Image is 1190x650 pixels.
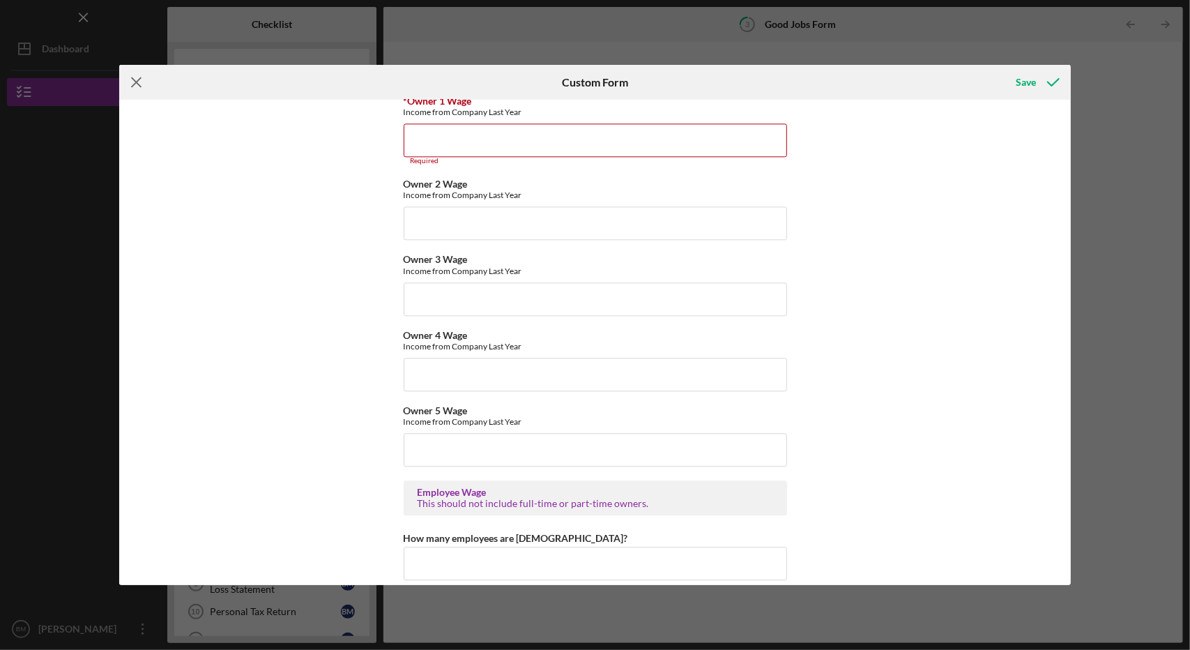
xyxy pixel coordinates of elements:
label: Owner 5 Wage [404,405,468,416]
button: Save [1002,68,1071,96]
div: Employee Wage [418,487,773,498]
label: Owner 2 Wage [404,178,468,190]
div: Income from Company Last Year [404,266,787,276]
div: Save [1016,68,1036,96]
label: *Owner 1 Wage [404,95,472,107]
div: This should not include full-time or part-time owners. [418,498,773,509]
div: Required [404,157,787,165]
div: Income from Company Last Year [404,107,787,117]
label: How many employees are [DEMOGRAPHIC_DATA]? [404,532,628,544]
label: Owner 3 Wage [404,253,468,265]
label: Owner 4 Wage [404,329,468,341]
h6: Custom Form [562,76,628,89]
div: Income from Company Last Year [404,341,787,352]
div: Income from Company Last Year [404,190,787,200]
div: Income from Company Last Year [404,416,787,427]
